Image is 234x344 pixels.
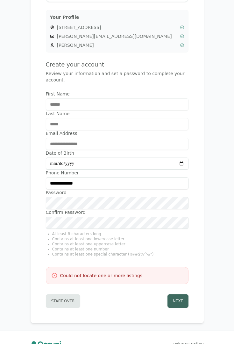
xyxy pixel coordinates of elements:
h3: Your Profile [50,14,184,20]
label: Date of Birth [46,150,188,156]
label: Phone Number [46,170,188,176]
label: First Name [46,91,188,97]
label: Confirm Password [46,209,188,215]
label: Email Address [46,130,188,137]
li: Contains at least one special character (!@#$%^&*) [52,252,188,257]
button: Start Over [46,294,80,308]
li: Contains at least one lowercase letter [52,236,188,242]
p: Review your information and set a password to complete your account. [46,70,188,83]
li: At least 8 characters long [52,231,188,236]
h4: Create your account [46,60,188,69]
h3: Could not locate one or more listings [60,272,143,279]
span: [PERSON_NAME] [57,42,177,48]
span: [STREET_ADDRESS] [57,24,177,31]
li: Contains at least one uppercase letter [52,242,188,247]
label: Last Name [46,110,188,117]
span: [PERSON_NAME][EMAIL_ADDRESS][DOMAIN_NAME] [57,33,177,39]
button: Next [167,294,188,308]
label: Password [46,189,188,196]
li: Contains at least one number [52,247,188,252]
